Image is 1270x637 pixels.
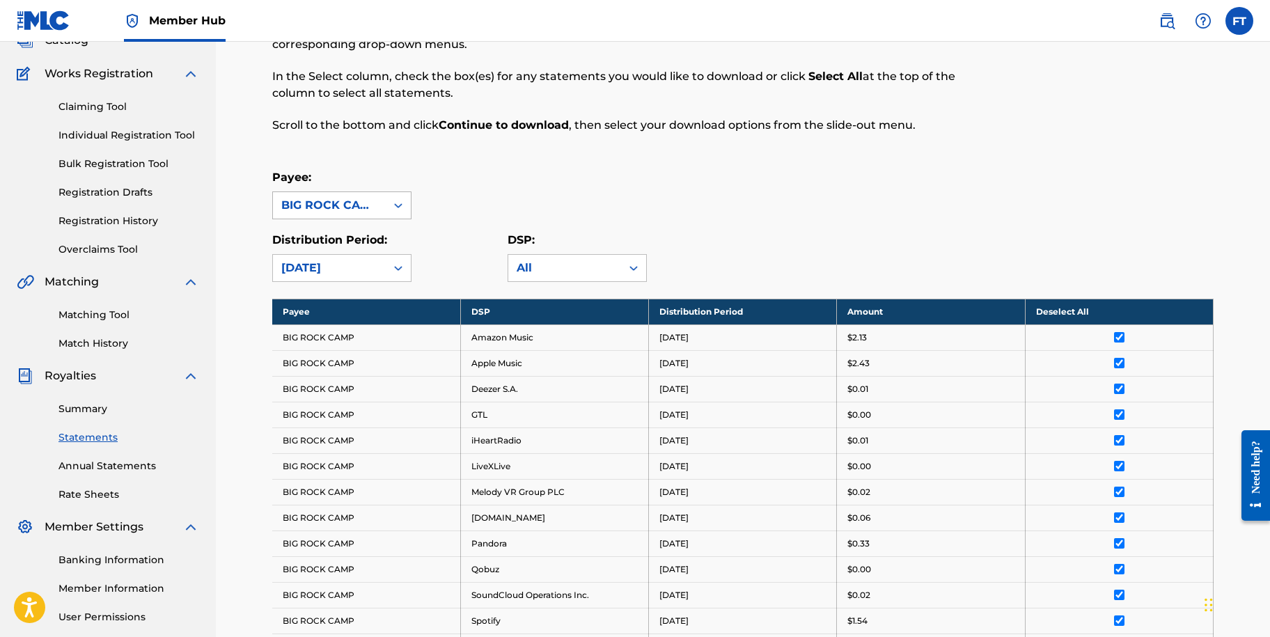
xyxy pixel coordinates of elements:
[272,530,460,556] td: BIG ROCK CAMP
[58,100,199,114] a: Claiming Tool
[460,402,648,427] td: GTL
[124,13,141,29] img: Top Rightsholder
[58,553,199,567] a: Banking Information
[460,376,648,402] td: Deezer S.A.
[517,260,613,276] div: All
[847,331,867,344] p: $2.13
[272,608,460,634] td: BIG ROCK CAMP
[847,357,870,370] p: $2.43
[17,274,34,290] img: Matching
[460,479,648,505] td: Melody VR Group PLC
[837,299,1025,324] th: Amount
[847,434,868,447] p: $0.01
[847,409,871,421] p: $0.00
[649,324,837,350] td: [DATE]
[272,402,460,427] td: BIG ROCK CAMP
[17,65,35,82] img: Works Registration
[1231,420,1270,532] iframe: Resource Center
[182,274,199,290] img: expand
[58,610,199,624] a: User Permissions
[1200,570,1270,637] iframe: Chat Widget
[649,376,837,402] td: [DATE]
[272,453,460,479] td: BIG ROCK CAMP
[1159,13,1175,29] img: search
[847,460,871,473] p: $0.00
[58,128,199,143] a: Individual Registration Tool
[649,608,837,634] td: [DATE]
[847,486,870,498] p: $0.02
[1025,299,1213,324] th: Deselect All
[272,350,460,376] td: BIG ROCK CAMP
[272,505,460,530] td: BIG ROCK CAMP
[460,556,648,582] td: Qobuz
[649,530,837,556] td: [DATE]
[649,402,837,427] td: [DATE]
[272,233,387,246] label: Distribution Period:
[17,519,33,535] img: Member Settings
[1225,7,1253,35] div: User Menu
[58,308,199,322] a: Matching Tool
[272,556,460,582] td: BIG ROCK CAMP
[460,608,648,634] td: Spotify
[272,376,460,402] td: BIG ROCK CAMP
[847,563,871,576] p: $0.00
[649,479,837,505] td: [DATE]
[847,589,870,601] p: $0.02
[182,368,199,384] img: expand
[45,274,99,290] span: Matching
[847,537,870,550] p: $0.33
[1153,7,1181,35] a: Public Search
[58,459,199,473] a: Annual Statements
[649,427,837,453] td: [DATE]
[808,70,863,83] strong: Select All
[58,430,199,445] a: Statements
[272,171,311,184] label: Payee:
[58,242,199,257] a: Overclaims Tool
[1195,13,1212,29] img: help
[649,556,837,582] td: [DATE]
[272,324,460,350] td: BIG ROCK CAMP
[17,32,88,49] a: CatalogCatalog
[649,505,837,530] td: [DATE]
[182,519,199,535] img: expand
[58,402,199,416] a: Summary
[17,10,70,31] img: MLC Logo
[272,117,997,134] p: Scroll to the bottom and click , then select your download options from the slide-out menu.
[272,582,460,608] td: BIG ROCK CAMP
[281,197,377,214] div: BIG ROCK CAMP
[1205,584,1213,626] div: Drag
[58,185,199,200] a: Registration Drafts
[460,324,648,350] td: Amazon Music
[439,118,569,132] strong: Continue to download
[460,505,648,530] td: [DOMAIN_NAME]
[847,383,868,395] p: $0.01
[272,427,460,453] td: BIG ROCK CAMP
[45,65,153,82] span: Works Registration
[460,350,648,376] td: Apple Music
[272,68,997,102] p: In the Select column, check the box(es) for any statements you would like to download or click at...
[847,615,868,627] p: $1.54
[649,582,837,608] td: [DATE]
[17,368,33,384] img: Royalties
[45,519,143,535] span: Member Settings
[460,453,648,479] td: LiveXLive
[58,157,199,171] a: Bulk Registration Tool
[649,350,837,376] td: [DATE]
[58,581,199,596] a: Member Information
[1189,7,1217,35] div: Help
[45,368,96,384] span: Royalties
[149,13,226,29] span: Member Hub
[649,453,837,479] td: [DATE]
[460,427,648,453] td: iHeartRadio
[58,214,199,228] a: Registration History
[272,299,460,324] th: Payee
[182,65,199,82] img: expand
[272,479,460,505] td: BIG ROCK CAMP
[58,336,199,351] a: Match History
[649,299,837,324] th: Distribution Period
[460,530,648,556] td: Pandora
[460,299,648,324] th: DSP
[460,582,648,608] td: SoundCloud Operations Inc.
